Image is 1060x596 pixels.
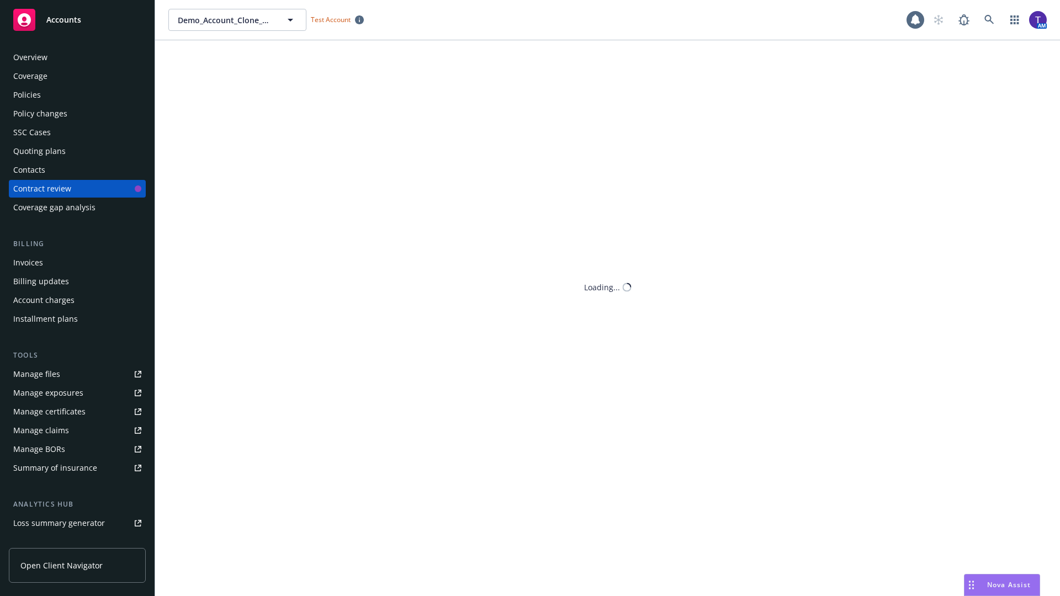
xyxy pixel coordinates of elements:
div: Loss summary generator [13,514,105,532]
div: Manage certificates [13,403,86,421]
div: Policy changes [13,105,67,123]
div: Policies [13,86,41,104]
div: Summary of insurance [13,459,97,477]
a: Invoices [9,254,146,272]
span: Demo_Account_Clone_QA_CR_Tests_Demo [178,14,273,26]
a: Policy changes [9,105,146,123]
div: Quoting plans [13,142,66,160]
div: Contract review [13,180,71,198]
a: Accounts [9,4,146,35]
span: Test Account [311,15,351,24]
a: Switch app [1004,9,1026,31]
div: Manage BORs [13,440,65,458]
div: Drag to move [964,574,978,595]
a: Installment plans [9,310,146,328]
div: Account charges [13,291,75,309]
a: Contract review [9,180,146,198]
span: Nova Assist [987,580,1031,589]
a: SSC Cases [9,124,146,141]
div: Installment plans [13,310,78,328]
a: Overview [9,49,146,66]
div: Contacts [13,161,45,179]
a: Report a Bug [953,9,975,31]
div: SSC Cases [13,124,51,141]
span: Test Account [306,14,368,25]
div: Tools [9,350,146,361]
div: Manage exposures [13,384,83,402]
span: Open Client Navigator [20,560,103,571]
a: Manage BORs [9,440,146,458]
a: Quoting plans [9,142,146,160]
div: Coverage gap analysis [13,199,96,216]
div: Coverage [13,67,47,85]
div: Invoices [13,254,43,272]
a: Manage files [9,365,146,383]
a: Billing updates [9,273,146,290]
a: Manage exposures [9,384,146,402]
a: Account charges [9,291,146,309]
span: Accounts [46,15,81,24]
div: Billing [9,238,146,249]
div: Manage claims [13,422,69,439]
a: Summary of insurance [9,459,146,477]
a: Loss summary generator [9,514,146,532]
div: Overview [13,49,47,66]
a: Contacts [9,161,146,179]
a: Manage claims [9,422,146,439]
a: Coverage [9,67,146,85]
div: Analytics hub [9,499,146,510]
a: Start snowing [928,9,950,31]
div: Loading... [584,281,620,293]
a: Coverage gap analysis [9,199,146,216]
img: photo [1029,11,1047,29]
button: Nova Assist [964,574,1040,596]
a: Search [978,9,1000,31]
div: Billing updates [13,273,69,290]
a: Manage certificates [9,403,146,421]
button: Demo_Account_Clone_QA_CR_Tests_Demo [168,9,306,31]
a: Policies [9,86,146,104]
div: Manage files [13,365,60,383]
